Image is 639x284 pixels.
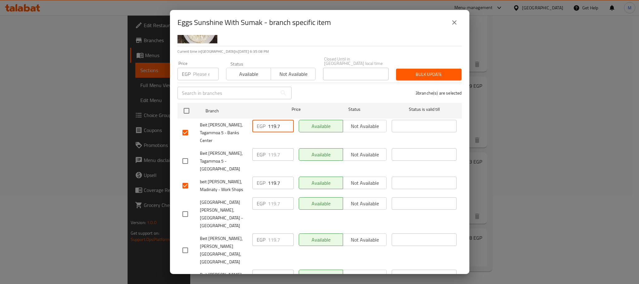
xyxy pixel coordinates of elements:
input: Please enter price [268,177,294,189]
button: Bulk update [396,69,462,80]
button: Available [226,68,271,80]
p: EGP [257,200,265,207]
span: Not available [346,179,385,188]
span: Price [275,105,317,113]
span: [GEOGRAPHIC_DATA][PERSON_NAME], [GEOGRAPHIC_DATA] - [GEOGRAPHIC_DATA] [200,198,247,230]
p: 3 branche(s) are selected [415,90,462,96]
p: Current time in [GEOGRAPHIC_DATA] is [DATE] 6:35:08 PM [177,49,462,54]
span: Not available [346,122,385,131]
span: Beit [PERSON_NAME], [PERSON_NAME][GEOGRAPHIC_DATA], [GEOGRAPHIC_DATA] [200,235,247,266]
p: EGP [257,272,265,280]
input: Search in branches [177,87,277,99]
input: Please enter price [268,120,294,132]
span: Available [302,179,341,188]
button: Available [299,177,343,189]
button: Not available [343,120,387,132]
p: EGP [182,70,191,78]
input: Please enter price [268,233,294,246]
span: Bulk update [401,71,457,78]
input: Please enter price [268,148,294,161]
span: Available [302,122,341,131]
button: close [447,15,462,30]
input: Please enter price [193,68,219,80]
span: Branch [206,107,270,115]
button: Not available [343,177,387,189]
span: beit [PERSON_NAME], Madinaty - Work Shops [200,178,247,193]
button: Available [299,120,343,132]
input: Please enter price [268,270,294,282]
p: EGP [257,122,265,130]
h2: Eggs Sunshine With Sumak - branch specific item [177,17,331,27]
p: EGP [257,236,265,243]
span: Status is valid till [392,105,457,113]
span: Not available [274,70,313,79]
p: EGP [257,151,265,158]
span: Beit [PERSON_NAME], Tagammoa 5 - Banks Center [200,121,247,144]
input: Please enter price [268,197,294,210]
p: EGP [257,179,265,187]
span: Status [322,105,387,113]
span: Beit [PERSON_NAME], Tagammoa 5 - [GEOGRAPHIC_DATA] [200,149,247,173]
span: Available [229,70,269,79]
button: Not available [271,68,316,80]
